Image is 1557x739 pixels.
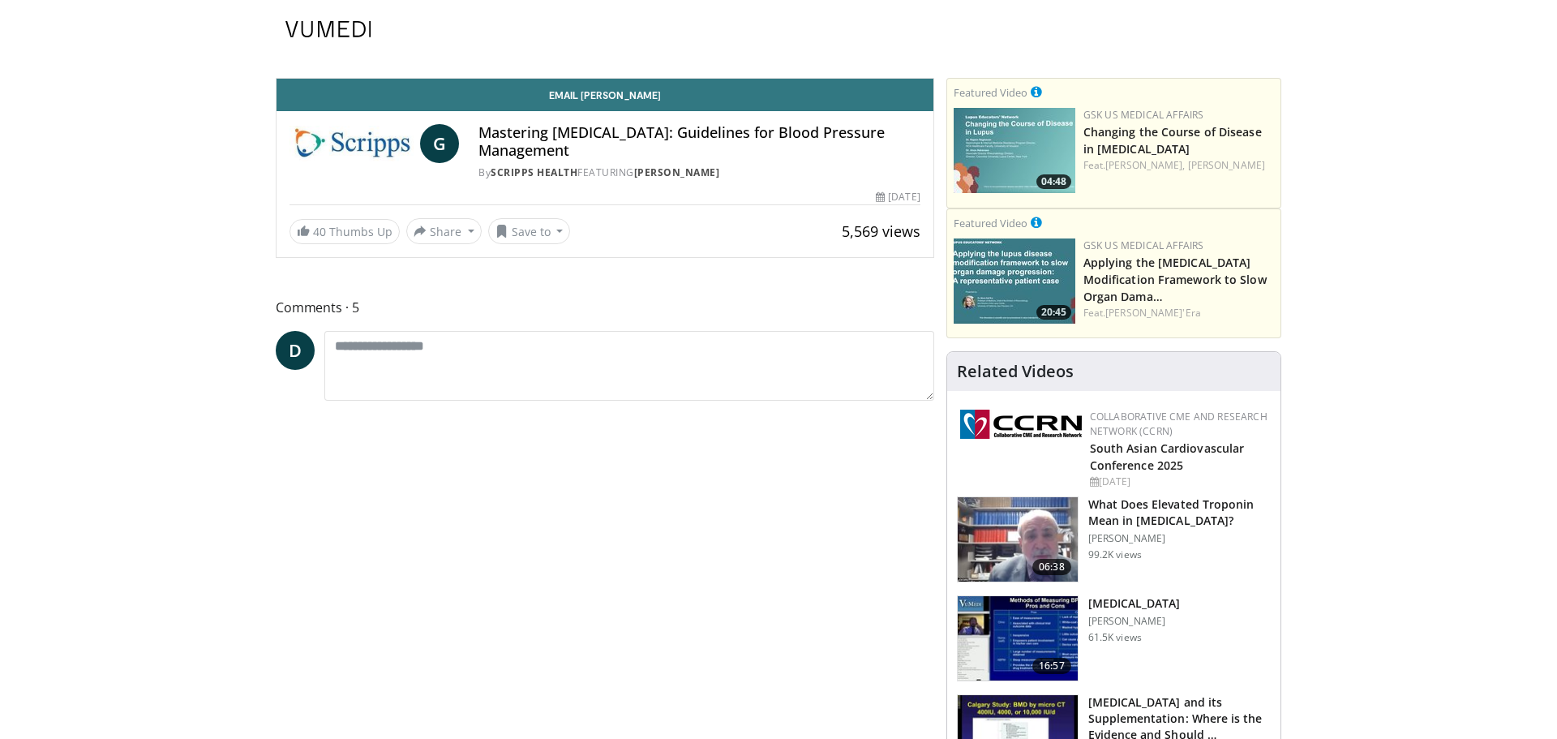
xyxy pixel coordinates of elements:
[954,238,1075,324] img: 9b11da17-84cb-43c8-bb1f-86317c752f50.png.150x105_q85_crop-smart_upscale.jpg
[313,224,326,239] span: 40
[290,124,414,163] img: Scripps Health
[1083,124,1262,157] a: Changing the Course of Disease in [MEDICAL_DATA]
[954,108,1075,193] img: 617c1126-5952-44a1-b66c-75ce0166d71c.png.150x105_q85_crop-smart_upscale.jpg
[1188,158,1265,172] a: [PERSON_NAME]
[1083,255,1267,304] a: Applying the [MEDICAL_DATA] Modification Framework to Slow Organ Dama…
[1083,108,1204,122] a: GSK US Medical Affairs
[958,596,1078,681] img: a92b9a22-396b-4790-a2bb-5028b5f4e720.150x105_q85_crop-smart_upscale.jpg
[285,21,371,37] img: VuMedi Logo
[478,165,920,180] div: By FEATURING
[1088,595,1181,612] h3: [MEDICAL_DATA]
[1088,631,1142,644] p: 61.5K views
[957,496,1271,582] a: 06:38 What Does Elevated Troponin Mean in [MEDICAL_DATA]? [PERSON_NAME] 99.2K views
[1036,174,1071,189] span: 04:48
[1083,253,1274,304] h3: Applying the Lupus Disease Modification Framework to Slow Organ Damage Progression: A Representat...
[958,497,1078,582] img: 98daf78a-1d22-4ebe-927e-10afe95ffd94.150x105_q85_crop-smart_upscale.jpg
[954,216,1027,230] small: Featured Video
[1088,548,1142,561] p: 99.2K views
[488,218,571,244] button: Save to
[957,362,1074,381] h4: Related Videos
[954,238,1075,324] a: 20:45
[1036,305,1071,320] span: 20:45
[1031,213,1042,231] a: This is paid for by GSK US Medical Affairs
[406,218,482,244] button: Share
[491,165,577,179] a: Scripps Health
[876,190,920,204] div: [DATE]
[290,219,400,244] a: 40 Thumbs Up
[277,79,933,111] a: Email [PERSON_NAME]
[1088,615,1181,628] p: [PERSON_NAME]
[1083,238,1204,252] a: GSK US Medical Affairs
[960,410,1082,439] img: a04ee3ba-8487-4636-b0fb-5e8d268f3737.png.150x105_q85_autocrop_double_scale_upscale_version-0.2.png
[954,108,1075,193] a: 04:48
[1105,306,1201,320] a: [PERSON_NAME]'Era
[478,124,920,159] h4: Mastering [MEDICAL_DATA]: Guidelines for Blood Pressure Management
[1031,83,1042,101] a: This is paid for by GSK US Medical Affairs
[1088,532,1271,545] p: [PERSON_NAME]
[1083,306,1274,320] div: Feat.
[420,124,459,163] a: G
[1105,158,1185,172] a: [PERSON_NAME],
[1090,440,1245,473] a: South Asian Cardiovascular Conference 2025
[1032,658,1071,674] span: 16:57
[1032,559,1071,575] span: 06:38
[842,221,920,241] span: 5,569 views
[1090,475,1267,489] div: [DATE]
[1090,410,1267,438] a: Collaborative CME and Research Network (CCRN)
[1088,496,1271,529] h3: What Does Elevated Troponin Mean in [MEDICAL_DATA]?
[634,165,720,179] a: [PERSON_NAME]
[276,331,315,370] a: D
[1083,158,1274,173] div: Feat.
[957,595,1271,681] a: 16:57 [MEDICAL_DATA] [PERSON_NAME] 61.5K views
[276,297,934,318] span: Comments 5
[954,85,1027,100] small: Featured Video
